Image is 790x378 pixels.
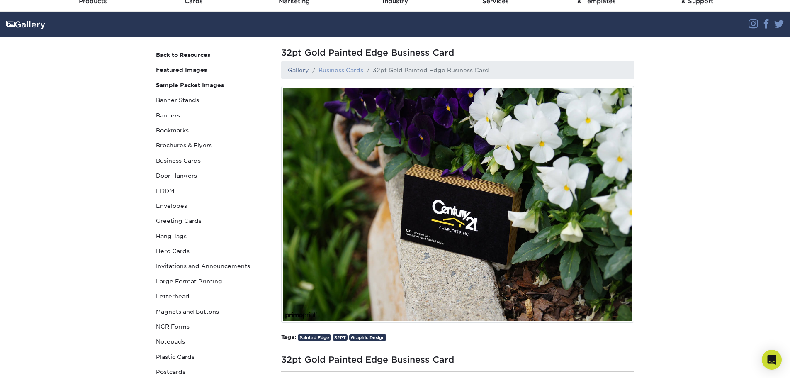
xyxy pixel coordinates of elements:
[281,351,634,365] h1: 32pt Gold Painted Edge Business Card
[281,334,296,340] strong: Tags:
[153,334,265,349] a: Notepads
[288,67,309,73] a: Gallery
[2,353,70,375] iframe: Google Customer Reviews
[281,47,634,58] span: 32pt Gold Painted Edge Business Card
[153,274,265,289] a: Large Format Printing
[363,66,489,74] li: 32pt Gold Painted Edge Business Card
[153,259,265,273] a: Invitations and Announcements
[153,123,265,138] a: Bookmarks
[153,289,265,304] a: Letterhead
[153,198,265,213] a: Envelopes
[153,183,265,198] a: EDDM
[153,153,265,168] a: Business Cards
[333,334,348,341] a: 32PT
[318,67,363,73] a: Business Cards
[156,66,207,73] strong: Featured Images
[153,47,265,62] a: Back to Resources
[153,78,265,93] a: Sample Packet Images
[281,86,634,323] img: Demand attention with Gold Painted Edge business card. Designed by Primoprint.
[349,334,386,341] a: Graphic Design
[153,213,265,228] a: Greeting Cards
[153,108,265,123] a: Banners
[153,62,265,77] a: Featured Images
[153,244,265,259] a: Hero Cards
[153,319,265,334] a: NCR Forms
[153,168,265,183] a: Door Hangers
[153,229,265,244] a: Hang Tags
[153,349,265,364] a: Plastic Cards
[298,334,331,341] a: Painted Edge
[156,82,224,88] strong: Sample Packet Images
[153,93,265,107] a: Banner Stands
[153,304,265,319] a: Magnets and Buttons
[153,138,265,153] a: Brochures & Flyers
[762,350,782,370] div: Open Intercom Messenger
